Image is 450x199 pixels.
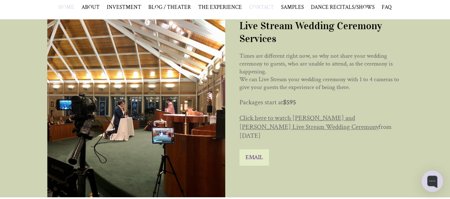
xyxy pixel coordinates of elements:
a: HOME [58,4,74,11]
a: BLOG / THEATER [148,4,191,11]
strong: $595 [283,98,296,107]
a: CONTACT [249,4,274,11]
span: SAMPLES [281,4,304,11]
a: EMAIL [239,149,269,166]
span: EMAIL [245,153,263,161]
h3: from [DATE] [239,114,403,140]
a: INVESTMENT [107,4,141,11]
span: DANCE RECITALS/SHOWS [311,4,375,11]
a: FAQ [382,4,392,11]
a: ABOUT [81,4,100,11]
h3: Live Stream Wedding Ceremony Services [239,19,403,45]
h3: Packages start at [239,98,403,107]
a: THE EXPERIENCE [198,4,242,11]
p: Times are different right now, so why not share your wedding ceremony to guests, who are unable t... [239,52,403,91]
a: Click here to watch [PERSON_NAME] and [PERSON_NAME] Live Stream Wedding Ceremony [239,114,378,131]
